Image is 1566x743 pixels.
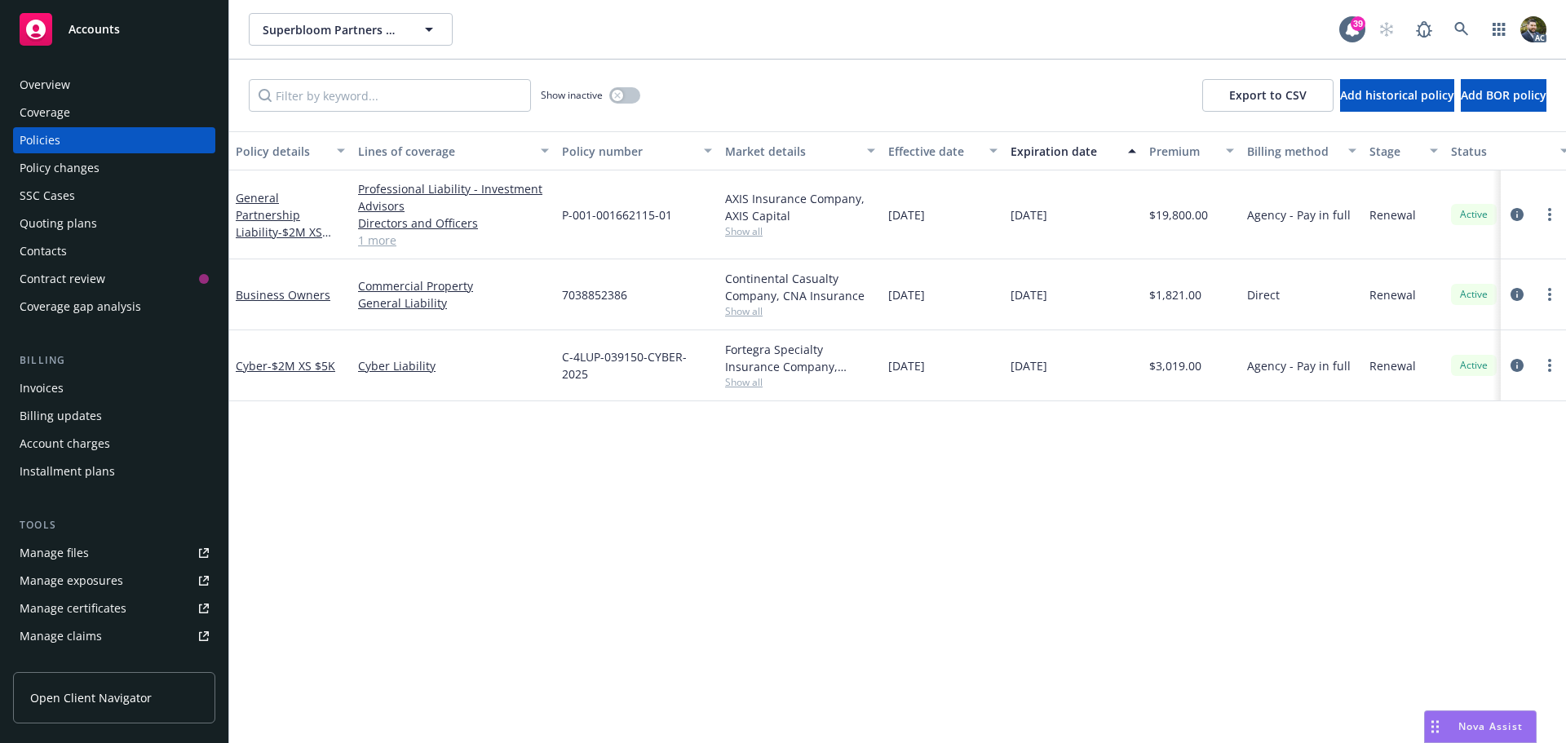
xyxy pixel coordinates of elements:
[562,206,672,223] span: P-001-001662115-01
[1540,205,1559,224] a: more
[236,358,335,374] a: Cyber
[1202,79,1334,112] button: Export to CSV
[1408,13,1440,46] a: Report a Bug
[268,358,335,374] span: - $2M XS $5K
[1340,87,1454,103] span: Add historical policy
[13,183,215,209] a: SSC Cases
[1540,285,1559,304] a: more
[13,352,215,369] div: Billing
[1351,16,1365,31] div: 39
[13,403,215,429] a: Billing updates
[20,568,123,594] div: Manage exposures
[13,238,215,264] a: Contacts
[20,210,97,237] div: Quoting plans
[562,286,627,303] span: 7038852386
[358,357,549,374] a: Cyber Liability
[13,540,215,566] a: Manage files
[69,23,120,36] span: Accounts
[1520,16,1546,42] img: photo
[13,72,215,98] a: Overview
[358,180,549,214] a: Professional Liability - Investment Advisors
[1011,143,1118,160] div: Expiration date
[236,224,331,257] span: - $2M XS $100K
[20,72,70,98] div: Overview
[13,100,215,126] a: Coverage
[1458,207,1490,222] span: Active
[20,595,126,621] div: Manage certificates
[20,623,102,649] div: Manage claims
[1149,286,1201,303] span: $1,821.00
[13,375,215,401] a: Invoices
[1011,286,1047,303] span: [DATE]
[1507,205,1527,224] a: circleInformation
[229,131,352,170] button: Policy details
[562,143,694,160] div: Policy number
[1340,79,1454,112] button: Add historical policy
[1143,131,1241,170] button: Premium
[1247,143,1338,160] div: Billing method
[1004,131,1143,170] button: Expiration date
[358,214,549,232] a: Directors and Officers
[13,651,215,677] a: Manage BORs
[13,623,215,649] a: Manage claims
[13,294,215,320] a: Coverage gap analysis
[1369,143,1420,160] div: Stage
[1540,356,1559,375] a: more
[882,131,1004,170] button: Effective date
[13,127,215,153] a: Policies
[1149,357,1201,374] span: $3,019.00
[1247,286,1280,303] span: Direct
[249,79,531,112] input: Filter by keyword...
[1363,131,1444,170] button: Stage
[20,100,70,126] div: Coverage
[1369,206,1416,223] span: Renewal
[1458,719,1523,733] span: Nova Assist
[1425,711,1445,742] div: Drag to move
[1369,357,1416,374] span: Renewal
[1149,143,1216,160] div: Premium
[562,348,712,383] span: C-4LUP-039150-CYBER-2025
[888,357,925,374] span: [DATE]
[725,270,875,304] div: Continental Casualty Company, CNA Insurance
[725,190,875,224] div: AXIS Insurance Company, AXIS Capital
[20,238,67,264] div: Contacts
[888,206,925,223] span: [DATE]
[358,294,549,312] a: General Liability
[1507,285,1527,304] a: circleInformation
[236,143,327,160] div: Policy details
[236,287,330,303] a: Business Owners
[1458,287,1490,302] span: Active
[20,127,60,153] div: Policies
[30,689,152,706] span: Open Client Navigator
[13,595,215,621] a: Manage certificates
[249,13,453,46] button: Superbloom Partners Management, LLC
[888,286,925,303] span: [DATE]
[13,458,215,484] a: Installment plans
[20,266,105,292] div: Contract review
[1149,206,1208,223] span: $19,800.00
[13,431,215,457] a: Account charges
[1247,206,1351,223] span: Agency - Pay in full
[1011,206,1047,223] span: [DATE]
[263,21,404,38] span: Superbloom Partners Management, LLC
[725,304,875,318] span: Show all
[725,224,875,238] span: Show all
[1011,357,1047,374] span: [DATE]
[1458,358,1490,373] span: Active
[1461,87,1546,103] span: Add BOR policy
[1247,357,1351,374] span: Agency - Pay in full
[1445,13,1478,46] a: Search
[1241,131,1363,170] button: Billing method
[13,210,215,237] a: Quoting plans
[20,294,141,320] div: Coverage gap analysis
[719,131,882,170] button: Market details
[13,517,215,533] div: Tools
[1229,87,1307,103] span: Export to CSV
[20,155,100,181] div: Policy changes
[20,375,64,401] div: Invoices
[20,403,102,429] div: Billing updates
[13,568,215,594] a: Manage exposures
[725,143,857,160] div: Market details
[1451,143,1551,160] div: Status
